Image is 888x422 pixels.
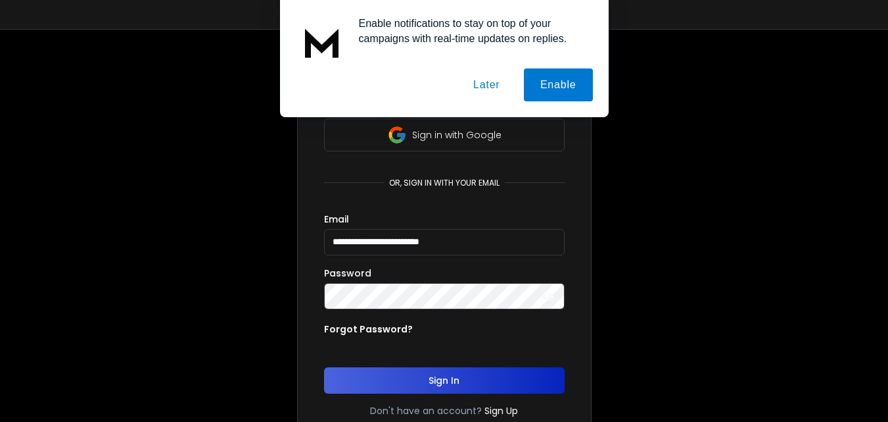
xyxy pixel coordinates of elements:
[324,215,349,224] label: Email
[324,367,565,394] button: Sign In
[296,16,348,68] img: notification icon
[324,323,413,336] p: Forgot Password?
[412,128,502,142] p: Sign in with Google
[457,68,516,101] button: Later
[384,178,505,188] p: or, sign in with your email
[324,119,565,151] button: Sign in with Google
[348,16,593,46] div: Enable notifications to stay on top of your campaigns with real-time updates on replies.
[370,404,482,417] p: Don't have an account?
[324,269,371,278] label: Password
[484,404,518,417] a: Sign Up
[524,68,593,101] button: Enable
